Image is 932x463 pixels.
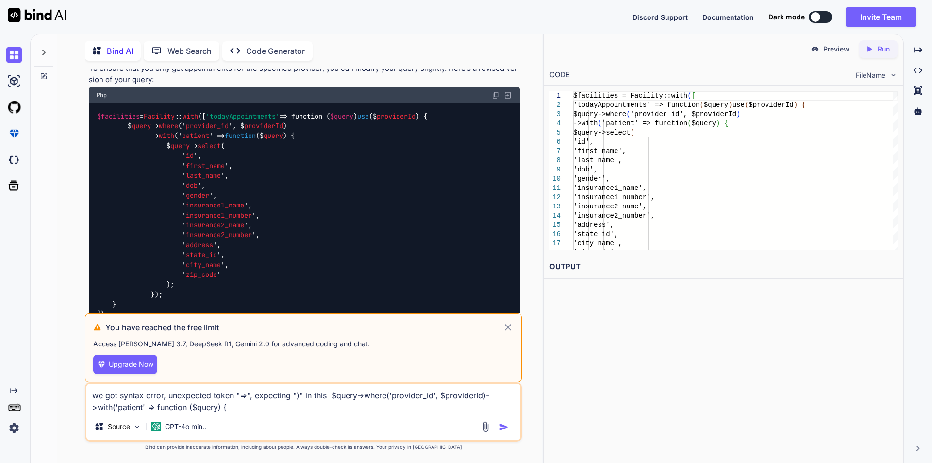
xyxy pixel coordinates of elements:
[549,248,561,257] div: 18
[687,92,691,100] span: (
[573,156,622,164] span: 'last_name',
[186,152,194,160] span: id
[206,112,280,120] span: 'todayAppointments'
[264,132,283,140] span: query
[549,101,561,110] div: 2
[186,181,198,190] span: dob
[86,384,520,413] textarea: we got syntax error, unexpected token "=>", expecting ")" in this $query->where('provider_id', $p...
[573,184,647,192] span: 'insurance1_name',
[132,121,151,130] span: query
[549,110,561,119] div: 3
[549,137,561,147] div: 6
[186,161,225,170] span: first_name
[549,211,561,221] div: 14
[6,73,22,89] img: ai-studio
[492,91,499,99] img: copy
[6,99,22,116] img: githubLight
[186,201,244,210] span: insurance1_name
[704,101,728,109] span: $query
[549,174,561,184] div: 10
[503,91,512,100] img: Open in Browser
[544,256,903,278] h2: OUTPUT
[573,175,610,183] span: 'gender',
[573,221,614,229] span: 'address',
[480,421,491,432] img: attachment
[573,138,594,146] span: 'id',
[549,239,561,248] div: 17
[549,119,561,128] div: 4
[549,147,561,156] div: 7
[97,91,107,99] span: Php
[768,12,805,22] span: Dark mode
[724,120,728,127] span: {
[878,44,890,54] p: Run
[499,422,509,432] img: icon
[801,101,805,109] span: {
[549,184,561,193] div: 11
[691,120,716,127] span: $query
[732,101,744,109] span: use
[159,132,174,140] span: with
[811,45,819,53] img: preview
[573,193,655,201] span: 'insurance1_number',
[846,7,916,27] button: Invite Team
[549,221,561,230] div: 15
[198,141,221,150] span: select
[85,444,522,451] p: Bind can provide inaccurate information, including about people. Always double-check its answers....
[105,322,502,333] h3: You have reached the free limit
[6,125,22,142] img: premium
[691,92,695,100] span: [
[109,360,153,369] span: Upgrade Now
[549,91,561,101] div: 1
[377,112,416,120] span: providerId
[186,270,217,279] span: zip_code
[330,112,353,120] span: $query
[183,112,198,120] span: with
[549,69,570,81] div: CODE
[736,110,740,118] span: )
[170,141,190,150] span: query
[186,231,252,240] span: insurance2_number
[573,249,614,257] span: 'zip_code'
[573,147,626,155] span: 'first_name',
[186,221,244,229] span: insurance2_name
[186,191,209,200] span: gender
[856,70,885,80] span: FileName
[186,240,213,249] span: address
[573,120,598,127] span: ->with
[573,110,626,118] span: $query->where
[151,422,161,431] img: GPT-4o mini
[549,202,561,211] div: 13
[549,128,561,137] div: 5
[630,110,736,118] span: 'provider_id', $providerId
[6,420,22,436] img: settings
[167,45,212,57] p: Web Search
[6,47,22,63] img: chat
[573,129,631,137] span: $query->select
[823,44,849,54] p: Preview
[97,112,140,120] span: $facilities
[745,101,749,109] span: (
[186,260,221,269] span: city_name
[573,101,699,109] span: 'todayAppointments' => function
[793,101,797,109] span: )
[186,121,229,130] span: provider_id
[182,132,209,140] span: patient
[8,8,66,22] img: Bind AI
[573,203,647,210] span: 'insurance2_name',
[549,230,561,239] div: 16
[246,45,305,57] p: Code Generator
[749,101,793,109] span: $providerId
[728,101,732,109] span: )
[186,171,221,180] span: last_name
[573,212,655,220] span: 'insurance2_number',
[598,120,601,127] span: (
[6,152,22,168] img: darkCloudIdeIcon
[601,120,687,127] span: 'patient' => function
[687,120,691,127] span: (
[716,120,720,127] span: )
[549,156,561,165] div: 8
[632,13,688,21] span: Discord Support
[573,166,598,173] span: 'dob',
[573,240,622,247] span: 'city_name',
